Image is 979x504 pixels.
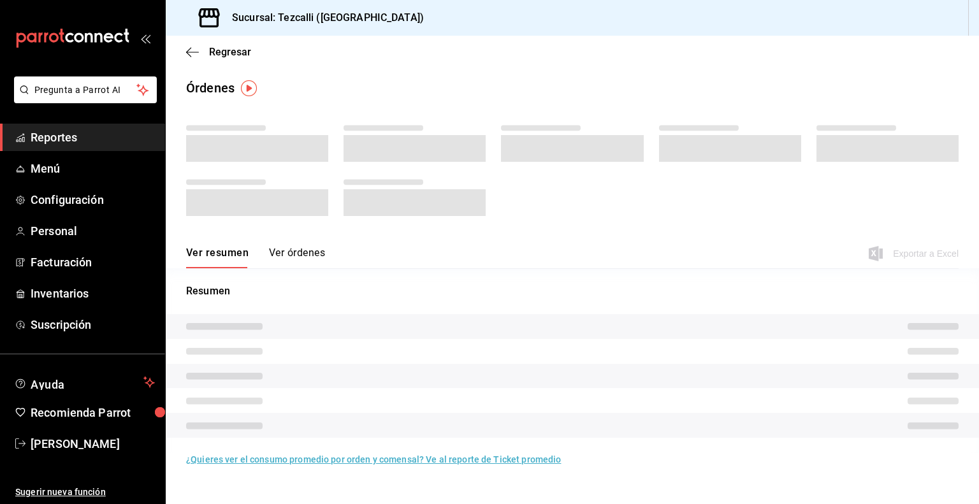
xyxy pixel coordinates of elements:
[186,247,249,268] button: Ver resumen
[209,46,251,58] span: Regresar
[186,247,325,268] div: navigation tabs
[34,83,137,97] span: Pregunta a Parrot AI
[31,404,155,421] span: Recomienda Parrot
[241,80,257,96] img: Tooltip marker
[31,285,155,302] span: Inventarios
[31,222,155,240] span: Personal
[15,486,155,499] span: Sugerir nueva función
[31,191,155,208] span: Configuración
[31,316,155,333] span: Suscripción
[186,78,235,97] div: Órdenes
[31,160,155,177] span: Menú
[31,435,155,452] span: [PERSON_NAME]
[186,46,251,58] button: Regresar
[14,76,157,103] button: Pregunta a Parrot AI
[31,129,155,146] span: Reportes
[222,10,424,25] h3: Sucursal: Tezcalli ([GEOGRAPHIC_DATA])
[31,254,155,271] span: Facturación
[186,454,561,464] a: ¿Quieres ver el consumo promedio por orden y comensal? Ve al reporte de Ticket promedio
[31,375,138,390] span: Ayuda
[140,33,150,43] button: open_drawer_menu
[186,284,959,299] p: Resumen
[9,92,157,106] a: Pregunta a Parrot AI
[269,247,325,268] button: Ver órdenes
